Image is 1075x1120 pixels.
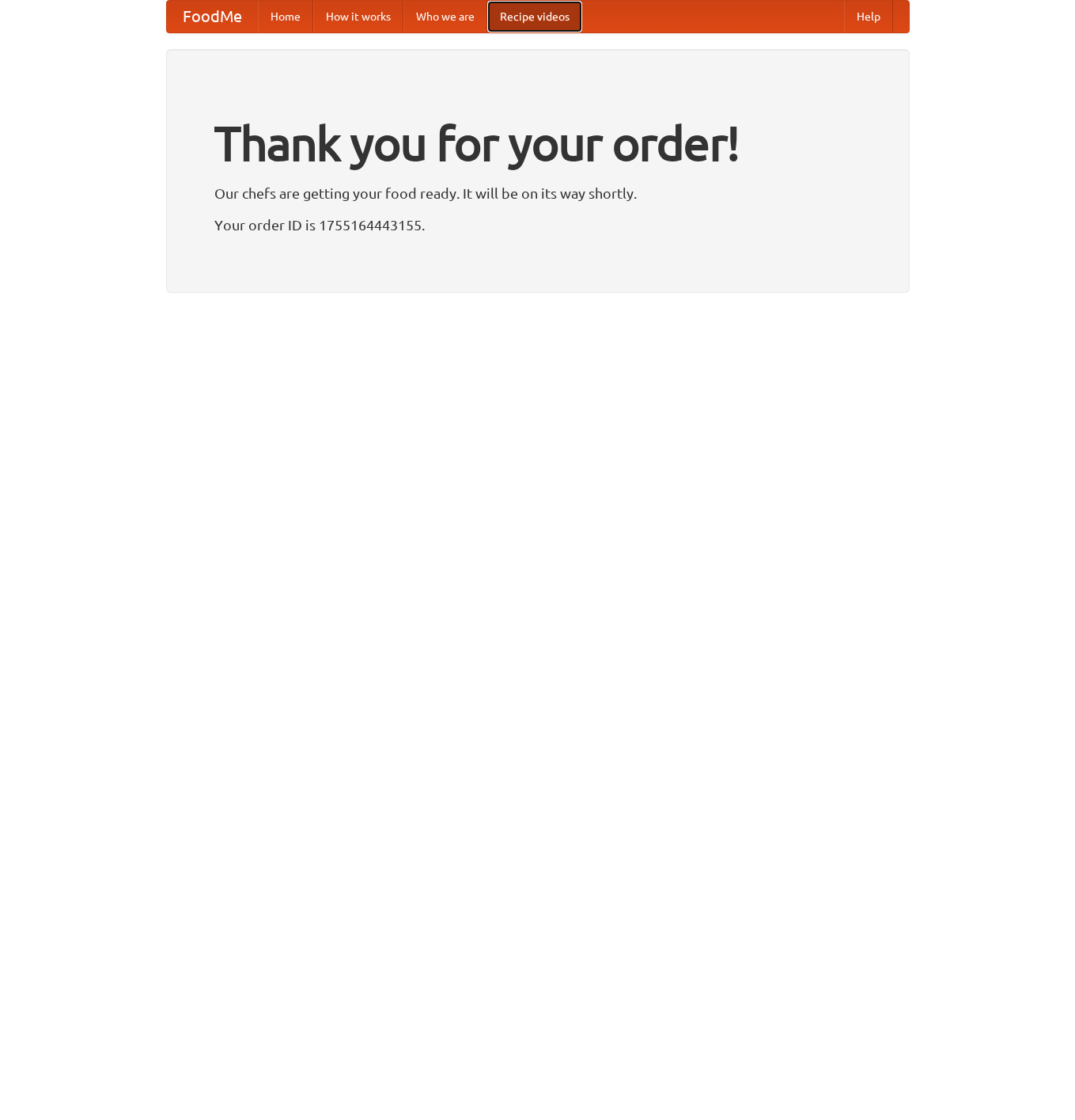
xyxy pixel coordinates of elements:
[403,1,487,32] a: Who we are
[214,105,861,181] h1: Thank you for your order!
[844,1,893,32] a: Help
[214,213,861,237] p: Your order ID is 1755164443155.
[258,1,313,32] a: Home
[167,1,258,32] a: FoodMe
[487,1,582,32] a: Recipe videos
[313,1,403,32] a: How it works
[214,181,861,205] p: Our chefs are getting your food ready. It will be on its way shortly.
